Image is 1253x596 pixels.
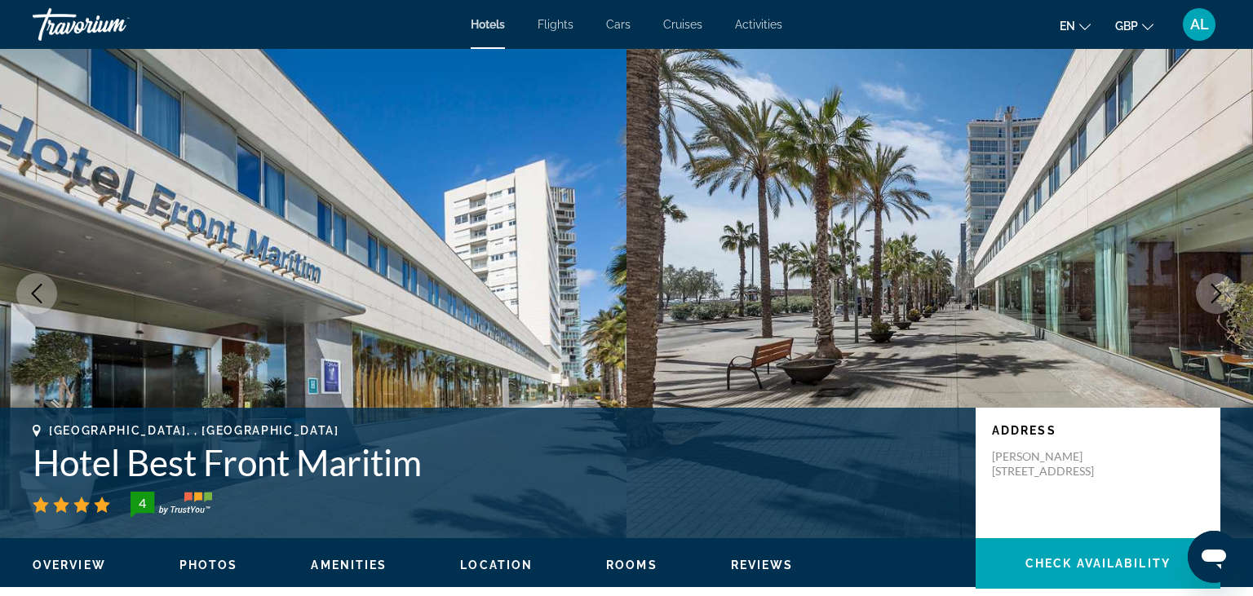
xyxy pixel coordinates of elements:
span: Check Availability [1025,557,1171,570]
button: Change currency [1115,14,1153,38]
span: Location [460,558,533,572]
button: Change language [1060,14,1091,38]
div: 4 [126,493,158,513]
span: [GEOGRAPHIC_DATA], , [GEOGRAPHIC_DATA] [49,424,339,437]
a: Hotels [471,18,505,31]
span: Rooms [606,558,657,572]
span: Photos [179,558,238,572]
span: GBP [1115,20,1138,33]
p: [PERSON_NAME][STREET_ADDRESS] [992,449,1122,479]
a: Cruises [663,18,702,31]
button: Previous image [16,273,57,314]
img: trustyou-badge-hor.svg [131,492,212,518]
iframe: Button to launch messaging window [1188,531,1240,583]
span: en [1060,20,1075,33]
span: Reviews [731,558,794,572]
button: Overview [33,558,106,572]
a: Travorium [33,3,196,46]
a: Cars [606,18,631,31]
button: Photos [179,558,238,572]
button: Next image [1196,273,1237,314]
button: User Menu [1178,7,1220,42]
button: Location [460,558,533,572]
span: Overview [33,558,106,572]
h1: Hotel Best Front Maritim [33,441,959,483]
a: Flights [538,18,573,31]
a: Activities [735,18,782,31]
button: Rooms [606,558,657,572]
button: Check Availability [976,538,1220,589]
p: Address [992,424,1204,437]
button: Amenities [311,558,387,572]
span: Amenities [311,558,387,572]
span: AL [1190,16,1209,33]
button: Reviews [731,558,794,572]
